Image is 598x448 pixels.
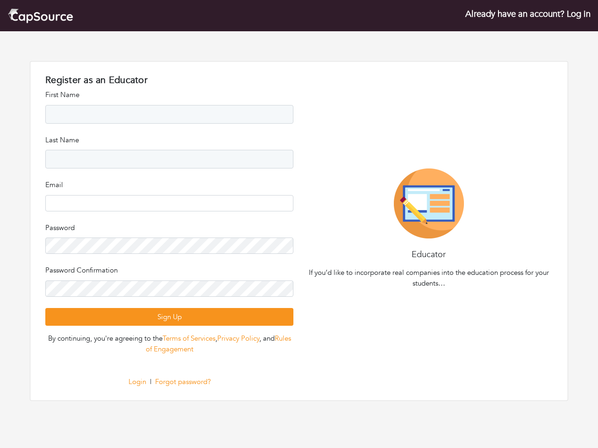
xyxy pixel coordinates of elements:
[45,90,293,100] p: First Name
[305,267,553,288] p: If you’d like to incorporate real companies into the education process for your students…
[150,377,151,386] span: |
[394,168,464,238] img: Educator-Icon-31d5a1e457ca3f5474c6b92ab10a5d5101c9f8fbafba7b88091835f1a8db102f.png
[155,377,211,386] a: Forgot password?
[7,7,73,24] img: cap_logo.png
[45,75,293,86] h1: Register as an Educator
[146,334,291,354] a: Rules of Engagement
[163,334,215,343] a: Terms of Services
[465,8,591,20] a: Already have an account? Log in
[217,334,259,343] a: Privacy Policy
[45,223,293,233] p: Password
[128,377,146,386] a: Login
[305,250,553,260] h4: Educator
[45,308,293,326] button: Sign Up
[45,135,293,146] p: Last Name
[45,333,293,354] div: By continuing, you're agreeing to the , , and
[45,180,293,190] p: Email
[45,265,293,276] p: Password Confirmation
